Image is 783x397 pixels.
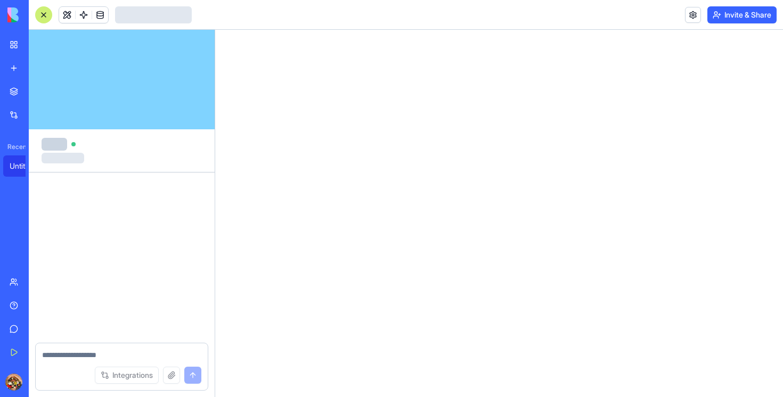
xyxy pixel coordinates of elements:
span: Recent [3,143,26,151]
img: logo [7,7,74,22]
div: Untitled App [10,161,39,171]
a: Untitled App [3,155,46,177]
button: Invite & Share [707,6,777,23]
img: ACg8ocL088noiXaVY2LiVT7b2I-bfkYPhOCcEJZ1uoSwQqwBuWzDtIe-=s96-c [5,374,22,391]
